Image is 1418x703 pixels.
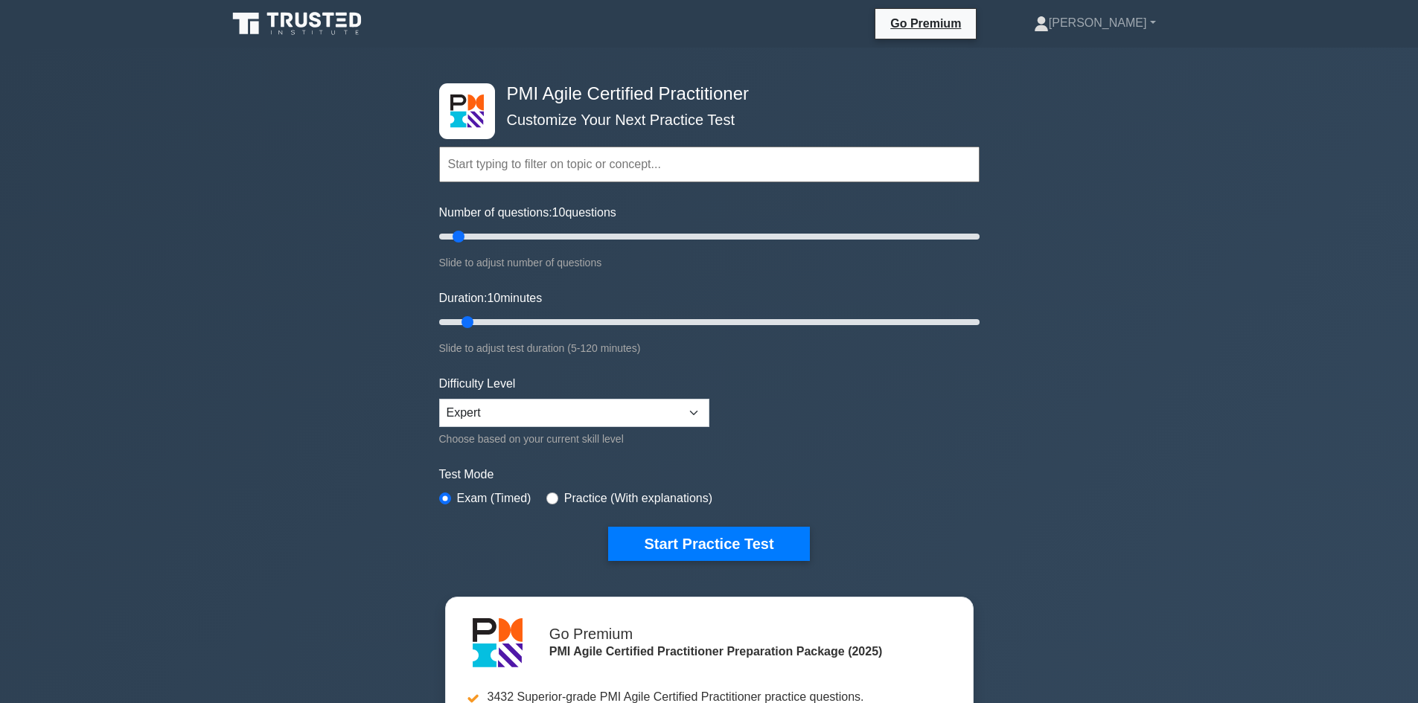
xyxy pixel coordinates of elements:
[439,254,980,272] div: Slide to adjust number of questions
[439,375,516,393] label: Difficulty Level
[881,14,970,33] a: Go Premium
[439,430,709,448] div: Choose based on your current skill level
[457,489,531,507] label: Exam (Timed)
[487,292,500,304] span: 10
[608,527,809,561] button: Start Practice Test
[564,489,712,507] label: Practice (With explanations)
[998,8,1192,38] a: [PERSON_NAME]
[439,204,616,222] label: Number of questions: questions
[439,339,980,357] div: Slide to adjust test duration (5-120 minutes)
[439,289,543,307] label: Duration: minutes
[439,466,980,484] label: Test Mode
[501,83,907,105] h4: PMI Agile Certified Practitioner
[552,206,566,219] span: 10
[439,147,980,182] input: Start typing to filter on topic or concept...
